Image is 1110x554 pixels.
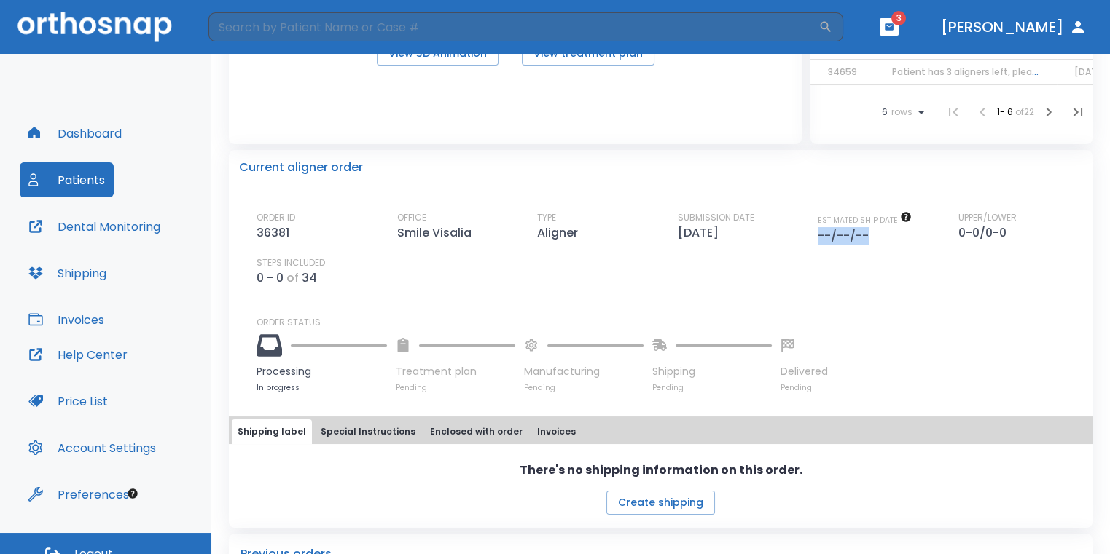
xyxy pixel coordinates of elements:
p: ORDER STATUS [257,316,1082,329]
button: [PERSON_NAME] [935,14,1093,40]
p: 34 [302,269,317,287]
button: Shipping label [232,419,312,444]
button: Dashboard [20,116,130,151]
p: Pending [781,382,828,393]
div: Tooltip anchor [126,487,139,500]
p: OFFICE [397,211,426,224]
p: Delivered [781,364,828,379]
p: STEPS INCLUDED [257,256,325,269]
p: There's no shipping information on this order. [520,462,802,479]
span: 6 [882,107,888,117]
p: Pending [652,382,772,393]
p: Treatment plan [396,364,515,379]
button: View treatment plan [522,41,654,66]
button: View 3D Animation [377,41,499,66]
button: Special Instructions [315,419,421,444]
p: ORDER ID [257,211,295,224]
p: --/--/-- [818,227,875,245]
p: Current aligner order [239,159,363,176]
img: Orthosnap [17,12,172,41]
span: 1 - 6 [997,106,1015,118]
button: Enclosed with order [424,419,528,444]
p: Pending [524,382,644,393]
button: Invoices [531,419,582,444]
p: Processing [257,364,387,379]
button: Account Settings [20,430,165,465]
p: [DATE] [678,224,724,242]
span: 3 [891,11,906,25]
p: 0 - 0 [257,269,284,287]
button: Preferences [20,477,138,512]
p: SUBMISSION DATE [678,211,754,224]
span: rows [888,107,912,117]
p: Pending [396,382,515,393]
button: Help Center [20,337,136,372]
button: Patients [20,162,114,197]
button: Dental Monitoring [20,209,169,244]
p: Aligner [537,224,584,242]
p: UPPER/LOWER [958,211,1017,224]
span: 34659 [828,66,857,78]
p: Manufacturing [524,364,644,379]
span: of 22 [1015,106,1034,118]
button: Create shipping [606,491,715,515]
p: TYPE [537,211,556,224]
p: Smile Visalia [397,224,477,242]
button: Invoices [20,302,113,337]
p: 36381 [257,224,295,242]
p: In progress [257,382,387,393]
p: 0-0/0-0 [958,224,1012,242]
span: The date will be available after approving treatment plan [818,215,912,226]
input: Search by Patient Name or Case # [208,12,818,41]
div: tabs [232,419,1090,444]
button: Price List [20,384,117,419]
button: Shipping [20,256,115,290]
span: [DATE] [1074,66,1106,78]
p: Shipping [652,364,772,379]
p: of [286,269,299,287]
